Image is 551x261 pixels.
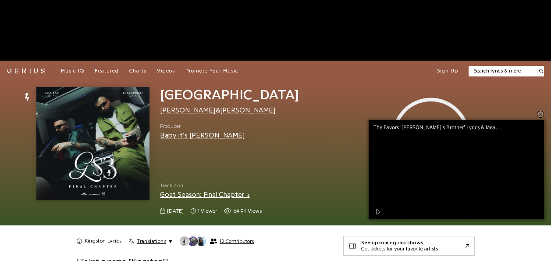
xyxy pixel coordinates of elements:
[185,68,238,75] a: Promote Your Music
[36,87,149,200] img: Cover art for Kingston by Jala Brat & Buba Corelli
[129,68,146,75] a: Charts
[198,207,217,215] span: 1 viewer
[469,67,534,75] input: Search lyrics & more
[160,191,250,198] a: Goat Season: Final Chapter
[129,68,146,73] span: Charts
[160,132,245,139] a: Baby it’s [PERSON_NAME]
[160,88,299,102] span: [GEOGRAPHIC_DATA]
[157,68,175,75] a: Videos
[160,105,329,116] div: &
[185,68,238,73] span: Promote Your Music
[157,68,175,73] span: Videos
[160,182,329,189] span: Track 7 on
[160,123,245,130] span: Producer
[343,87,519,186] iframe: primisNativeSkinFrame_SekindoSPlayer68e09a95f2cea
[95,68,119,75] a: Featured
[233,207,262,215] span: 64.9K views
[224,207,262,215] span: 64,850 views
[220,107,276,114] a: [PERSON_NAME]
[95,68,119,73] span: Featured
[61,68,84,73] span: Music IQ
[160,107,216,114] a: [PERSON_NAME]
[61,68,84,75] a: Music IQ
[167,207,184,215] span: [DATE]
[191,207,217,215] span: 1 viewer
[437,68,458,75] button: Sign Up
[373,124,509,130] div: The Favors '[PERSON_NAME]'s Brother' Lyrics & Meaning | Genius Verified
